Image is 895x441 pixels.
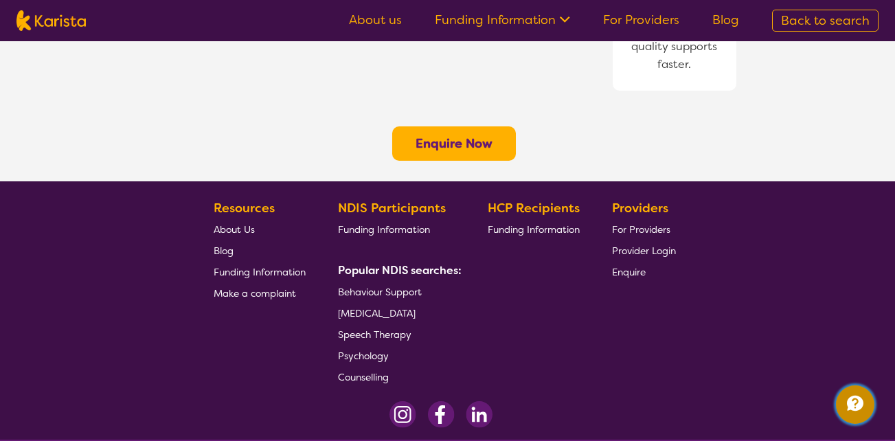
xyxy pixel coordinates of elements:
[781,12,870,29] span: Back to search
[338,371,389,383] span: Counselling
[612,218,676,240] a: For Providers
[488,223,580,236] span: Funding Information
[338,328,411,341] span: Speech Therapy
[338,302,456,324] a: [MEDICAL_DATA]
[338,286,422,298] span: Behaviour Support
[338,350,389,362] span: Psychology
[214,200,275,216] b: Resources
[338,307,416,319] span: [MEDICAL_DATA]
[16,10,86,31] img: Karista logo
[214,240,306,261] a: Blog
[214,287,296,299] span: Make a complaint
[389,401,416,428] img: Instagram
[392,126,516,161] button: Enquire Now
[427,401,455,428] img: Facebook
[338,324,456,345] a: Speech Therapy
[214,282,306,304] a: Make a complaint
[338,345,456,366] a: Psychology
[214,223,255,236] span: About Us
[338,281,456,302] a: Behaviour Support
[338,200,446,216] b: NDIS Participants
[603,12,679,28] a: For Providers
[488,200,580,216] b: HCP Recipients
[338,223,430,236] span: Funding Information
[612,266,646,278] span: Enquire
[435,12,570,28] a: Funding Information
[214,218,306,240] a: About Us
[836,385,874,424] button: Channel Menu
[612,240,676,261] a: Provider Login
[612,200,668,216] b: Providers
[214,266,306,278] span: Funding Information
[338,263,462,278] b: Popular NDIS searches:
[612,261,676,282] a: Enquire
[466,401,492,428] img: LinkedIn
[338,366,456,387] a: Counselling
[214,261,306,282] a: Funding Information
[214,245,234,257] span: Blog
[712,12,739,28] a: Blog
[612,223,670,236] span: For Providers
[488,218,580,240] a: Funding Information
[772,10,879,32] a: Back to search
[416,135,492,152] a: Enquire Now
[349,12,402,28] a: About us
[338,218,456,240] a: Funding Information
[612,245,676,257] span: Provider Login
